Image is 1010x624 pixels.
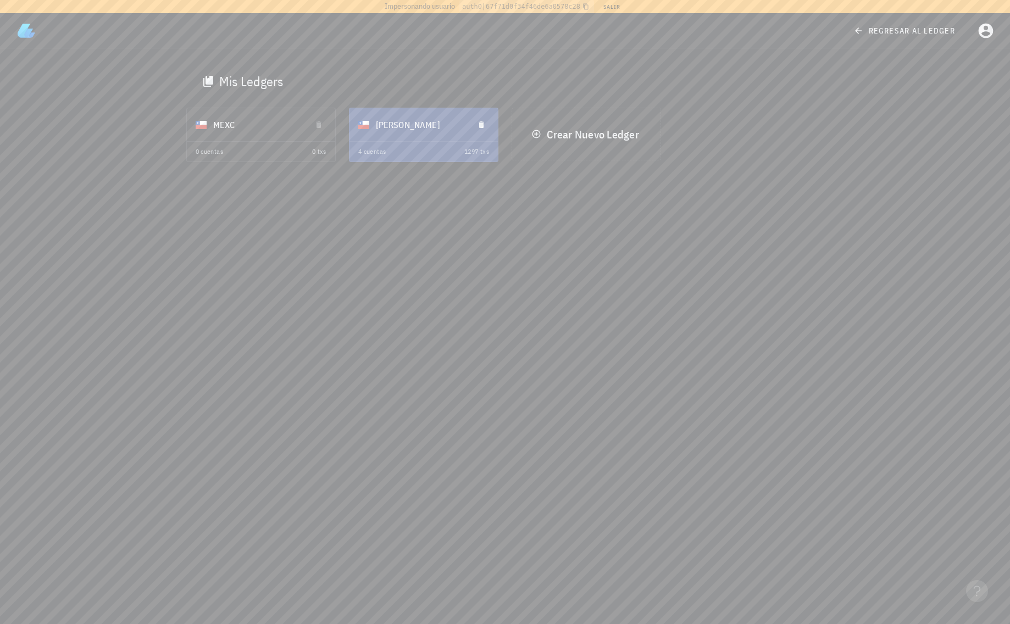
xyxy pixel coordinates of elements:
[534,127,639,142] span: Crear Nuevo Ledger
[196,119,207,130] div: CLP-icon
[219,73,284,90] div: Mis Ledgers
[358,119,369,130] div: CLP-icon
[856,26,955,36] span: regresar al ledger
[213,110,302,139] div: MEXC
[464,146,489,157] div: 1297 txs
[525,124,647,144] button: Crear Nuevo Ledger
[847,21,964,41] a: regresar al ledger
[376,110,465,139] div: [PERSON_NAME]
[358,146,386,157] div: 4 cuentas
[385,1,455,12] span: Impersonando usuario
[18,22,35,40] img: LedgiFi
[312,146,326,157] div: 0 txs
[196,146,224,157] div: 0 cuentas
[598,1,625,12] button: Salir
